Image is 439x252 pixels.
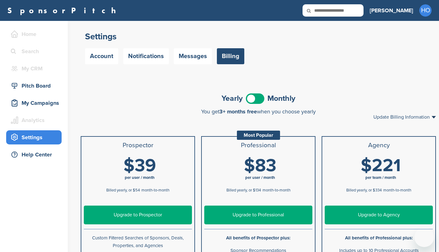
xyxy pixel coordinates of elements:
div: Pitch Board [9,80,62,91]
a: Settings [6,130,62,144]
span: month-to-month [141,188,169,193]
span: HO [419,4,432,17]
span: Billed yearly, or $54 [106,188,140,193]
span: $83 [244,155,276,176]
a: Messages [174,48,212,64]
div: Search [9,46,62,57]
div: My Campaigns [9,97,62,108]
a: Upgrade to Prospector [84,206,192,224]
div: Analytics [9,115,62,126]
span: month-to-month [383,188,411,193]
p: Custom Filtered Searches of Sponsors, Deals, Properties, and Agencies [84,234,192,250]
h3: [PERSON_NAME] [370,6,413,15]
a: Search [6,44,62,58]
b: All benefits of Professional plus: [345,235,413,241]
a: Account [85,48,118,64]
a: Notifications [123,48,169,64]
span: per team / month [365,175,396,180]
div: My CRM [9,63,62,74]
a: Upgrade to Agency [325,206,433,224]
div: You get when you choose yearly [81,108,436,115]
span: per user / month [245,175,275,180]
h3: Prospector [84,142,192,149]
div: Settings [9,132,62,143]
a: Update Billing Information [373,115,436,120]
span: Monthly [267,95,295,102]
b: All benefits of Prospector plus: [226,235,291,241]
span: $221 [361,155,401,176]
div: Home [9,29,62,40]
iframe: Button to launch messaging window [414,227,434,247]
a: My CRM [6,61,62,76]
div: Most Popular [237,131,280,140]
a: Help Center [6,148,62,162]
a: Analytics [6,113,62,127]
a: My Campaigns [6,96,62,110]
a: Home [6,27,62,41]
a: Billing [217,48,244,64]
a: [PERSON_NAME] [370,4,413,17]
span: month-to-month [262,188,291,193]
span: Billed yearly, or $134 [226,188,261,193]
a: Pitch Board [6,79,62,93]
span: Yearly [222,95,243,102]
span: $39 [124,155,156,176]
h3: Agency [325,142,433,149]
h3: Professional [204,142,312,149]
div: Help Center [9,149,62,160]
a: Upgrade to Professional [204,206,312,224]
span: 3+ months free [219,108,257,115]
h2: Settings [85,31,432,42]
span: per user / month [125,175,155,180]
span: Billed yearly, or $334 [346,188,382,193]
a: SponsorPitch [7,6,120,14]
